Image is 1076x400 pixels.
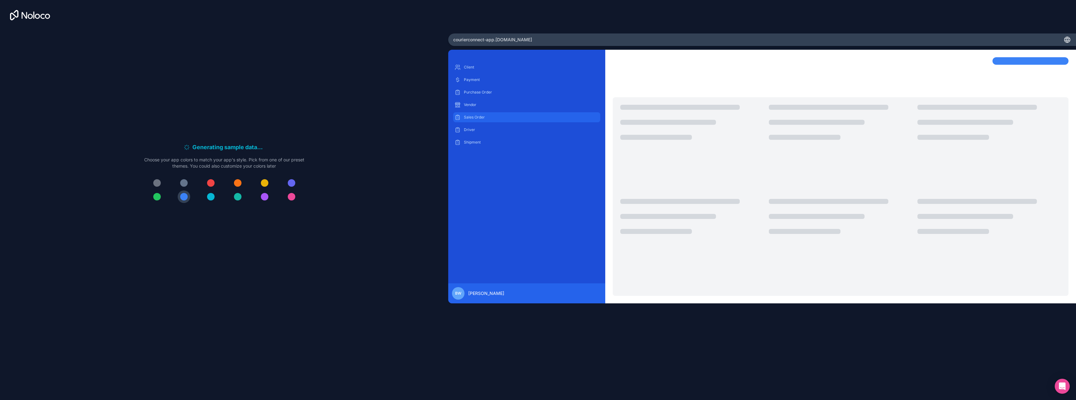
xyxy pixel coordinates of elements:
[464,127,599,132] p: Driver
[1055,379,1070,394] div: Open Intercom Messenger
[453,37,532,43] span: courierconnect-app .[DOMAIN_NAME]
[464,102,599,107] p: Vendor
[144,157,304,169] p: Choose your app colors to match your app's style. Pick from one of our preset themes. You could a...
[455,291,461,296] span: BW
[464,90,599,95] p: Purchase Order
[464,140,599,145] p: Shipment
[453,62,600,278] div: scrollable content
[464,115,599,120] p: Sales Order
[468,290,504,296] span: [PERSON_NAME]
[464,77,599,82] p: Payment
[464,65,599,70] p: Client
[192,143,265,152] h6: Generating sample data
